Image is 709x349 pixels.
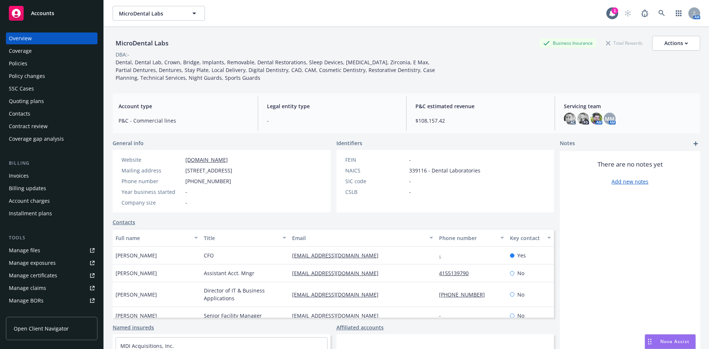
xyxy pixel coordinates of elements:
div: SIC code [345,177,406,185]
span: - [185,199,187,206]
a: SSC Cases [6,83,97,95]
span: No [517,291,524,298]
span: General info [113,139,144,147]
span: P&C - Commercial lines [119,117,249,124]
span: - [409,188,411,196]
div: Summary of insurance [9,307,65,319]
img: photo [590,113,602,124]
span: Accounts [31,10,54,16]
a: Add new notes [612,178,648,185]
div: FEIN [345,156,406,164]
span: $108,157.42 [415,117,546,124]
a: Named insureds [113,324,154,331]
button: Nova Assist [645,334,696,349]
a: 4155139790 [439,270,475,277]
span: Open Client Navigator [14,325,69,332]
span: [PERSON_NAME] [116,312,157,319]
span: Dental, Dental Lab, Crown, Bridge, Implants, Removable, Dental Restorations, Sleep Devices, [MEDI... [116,59,436,81]
div: CSLB [345,188,406,196]
a: [DOMAIN_NAME] [185,156,228,163]
a: - [439,312,447,319]
div: SSC Cases [9,83,34,95]
div: Account charges [9,195,50,207]
div: Billing [6,160,97,167]
div: 1 [612,7,618,14]
button: Email [289,229,436,247]
span: No [517,269,524,277]
span: Director of IT & Business Applications [204,287,286,302]
div: Year business started [121,188,182,196]
span: - [409,177,411,185]
a: Policies [6,58,97,69]
a: Policy changes [6,70,97,82]
div: Total Rewards [602,38,646,48]
a: Contacts [6,108,97,120]
button: Phone number [436,229,507,247]
div: Policy changes [9,70,45,82]
a: Manage BORs [6,295,97,307]
a: [EMAIL_ADDRESS][DOMAIN_NAME] [292,252,384,259]
span: No [517,312,524,319]
span: Manage exposures [6,257,97,269]
span: Notes [560,139,575,148]
div: Phone number [439,234,496,242]
a: Manage claims [6,282,97,294]
a: Account charges [6,195,97,207]
div: DBA: - [116,51,129,58]
div: Installment plans [9,208,52,219]
div: Tools [6,234,97,242]
span: Nova Assist [660,338,689,345]
a: Billing updates [6,182,97,194]
div: Title [204,234,278,242]
a: Manage certificates [6,270,97,281]
a: add [691,139,700,148]
div: Manage exposures [9,257,56,269]
div: Manage BORs [9,295,44,307]
div: Invoices [9,170,29,182]
span: CFO [204,252,214,259]
button: Title [201,229,289,247]
span: [PERSON_NAME] [116,252,157,259]
span: [PERSON_NAME] [116,291,157,298]
div: Email [292,234,425,242]
span: Servicing team [564,102,694,110]
span: [PERSON_NAME] [116,269,157,277]
img: photo [577,113,589,124]
button: Actions [652,36,700,51]
a: Coverage gap analysis [6,133,97,145]
div: MicroDental Labs [113,38,171,48]
span: Senior Facility Manager [204,312,262,319]
div: Business Insurance [540,38,596,48]
a: [EMAIL_ADDRESS][DOMAIN_NAME] [292,291,384,298]
a: [PHONE_NUMBER] [439,291,491,298]
span: - [267,117,397,124]
button: Full name [113,229,201,247]
div: Full name [116,234,190,242]
span: - [409,156,411,164]
a: Affiliated accounts [336,324,384,331]
a: Contract review [6,120,97,132]
span: [PHONE_NUMBER] [185,177,231,185]
img: photo [564,113,576,124]
div: NAICS [345,167,406,174]
div: Billing updates [9,182,46,194]
a: Contacts [113,218,135,226]
a: Accounts [6,3,97,24]
div: Contacts [9,108,30,120]
a: Report a Bug [637,6,652,21]
div: Manage claims [9,282,46,294]
span: Yes [517,252,526,259]
a: Invoices [6,170,97,182]
span: - [185,188,187,196]
div: Contract review [9,120,48,132]
a: Overview [6,32,97,44]
span: Assistant Acct. Mngr [204,269,254,277]
div: Manage files [9,244,40,256]
a: - [439,252,447,259]
a: Start snowing [620,6,635,21]
span: P&C estimated revenue [415,102,546,110]
div: Manage certificates [9,270,57,281]
div: Actions [664,36,688,50]
span: [STREET_ADDRESS] [185,167,232,174]
div: Mailing address [121,167,182,174]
